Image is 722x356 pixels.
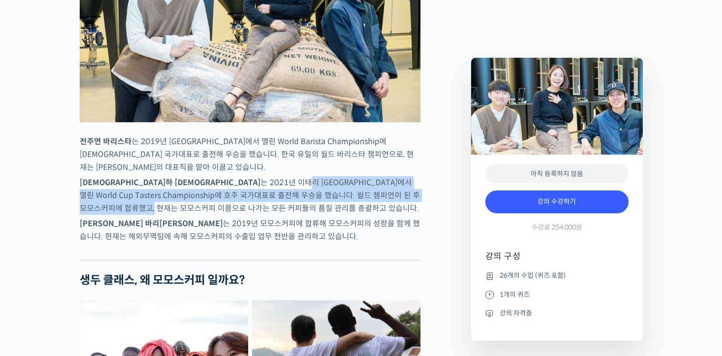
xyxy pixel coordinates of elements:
li: 강의 자격증 [485,307,628,319]
span: 설정 [147,291,159,299]
span: 대화 [87,292,99,299]
a: 대화 [63,277,123,301]
li: 26개의 수업 (퀴즈 포함) [485,270,628,282]
span: 홈 [30,291,36,299]
p: 는 2019년 [GEOGRAPHIC_DATA]에서 열린 World Barista Championship에 [DEMOGRAPHIC_DATA] 국가대표로 출전해 우승을 했습니다.... [80,135,420,174]
strong: 전주연 바리스타 [80,136,132,147]
span: 수강료 254,000원 [532,223,582,232]
div: 아직 등록하지 않음 [485,164,628,184]
h4: 강의 구성 [485,251,628,270]
strong: 생두 클래스, 왜 모모스커피 일까요? [80,273,245,287]
p: 는 2019년 모모스커피에 합류해 모모스커피의 성장을 함께 했습니다. 현재는 해외무역팀에 속해 모모스커피의 수출입 업무 전반을 관리하고 있습니다. [80,217,420,243]
a: 홈 [3,277,63,301]
a: 강의 수강하기 [485,190,628,213]
p: 는 2021년 이태리 [GEOGRAPHIC_DATA]에서 열린 World Cup Tasters Championship에 호주 국가대표로 출전해 우승을 했습니다. 월드 챔피언이... [80,176,420,215]
li: 1개의 퀴즈 [485,289,628,300]
strong: [DEMOGRAPHIC_DATA]하 [DEMOGRAPHIC_DATA] [80,178,261,188]
strong: [PERSON_NAME] 바리[PERSON_NAME] [80,219,223,229]
a: 설정 [123,277,183,301]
